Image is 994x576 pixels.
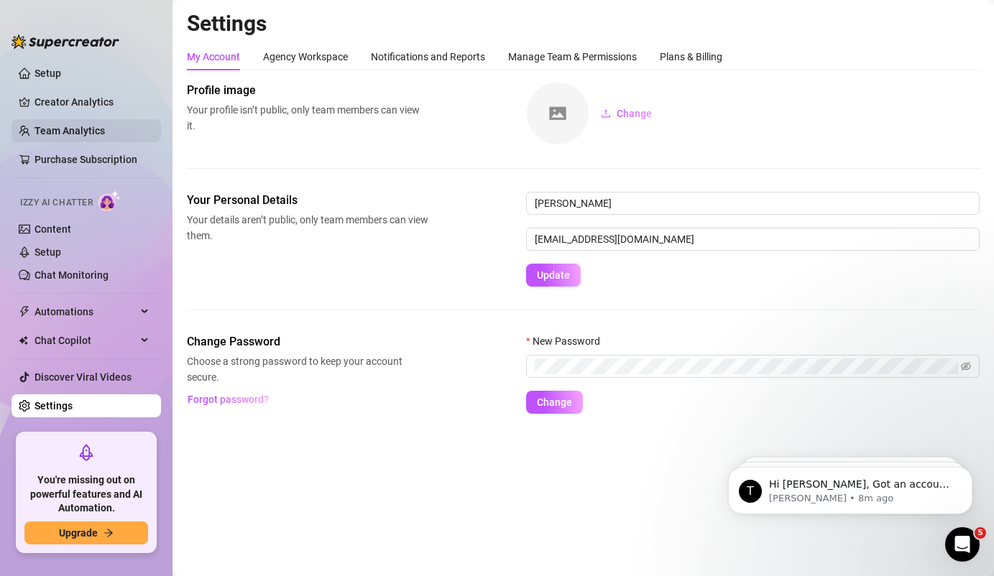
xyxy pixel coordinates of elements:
[34,269,109,281] a: Chat Monitoring
[59,527,98,539] span: Upgrade
[19,335,28,345] img: Chat Copilot
[34,125,105,136] a: Team Analytics
[24,521,148,544] button: Upgradearrow-right
[34,300,137,323] span: Automations
[945,527,980,562] iframe: Intercom live chat
[78,444,95,461] span: rocket
[19,306,30,317] span: thunderbolt
[263,49,348,65] div: Agency Workspace
[34,329,137,352] span: Chat Copilot
[526,391,583,414] button: Change
[537,396,572,408] span: Change
[526,264,581,287] button: Update
[617,108,652,119] span: Change
[187,82,428,99] span: Profile image
[660,49,722,65] div: Plans & Billing
[527,83,589,144] img: square-placeholder.png
[34,148,149,171] a: Purchase Subscription
[187,10,980,37] h2: Settings
[526,228,980,251] input: Enter new email
[187,102,428,134] span: Your profile isn’t public, only team members can view it.
[187,388,269,411] button: Forgot password?
[187,353,428,385] span: Choose a strong password to keep your account secure.
[961,361,971,371] span: eye-invisible
[11,34,119,49] img: logo-BBDzfeDw.svg
[187,192,428,209] span: Your Personal Details
[526,333,609,349] label: New Password
[371,49,485,65] div: Notifications and Reports
[589,102,663,125] button: Change
[20,196,93,210] span: Izzy AI Chatter
[601,108,611,119] span: upload
[975,527,986,539] span: 5
[508,49,637,65] div: Manage Team & Permissions
[188,394,269,405] span: Forgot password?
[24,473,148,516] span: You're missing out on powerful features and AI Automation.
[187,333,428,350] span: Change Password
[34,400,73,412] a: Settings
[34,246,61,258] a: Setup
[707,437,994,537] iframe: Intercom notifications message
[34,68,61,79] a: Setup
[187,212,428,243] span: Your details aren’t public, only team members can view them.
[187,49,240,65] div: My Account
[103,528,114,538] span: arrow-right
[526,192,980,215] input: Enter name
[98,190,121,211] img: AI Chatter
[537,269,570,281] span: Update
[535,358,958,374] input: New Password
[34,90,149,113] a: Creator Analytics
[34,223,71,235] a: Content
[34,371,132,383] a: Discover Viral Videos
